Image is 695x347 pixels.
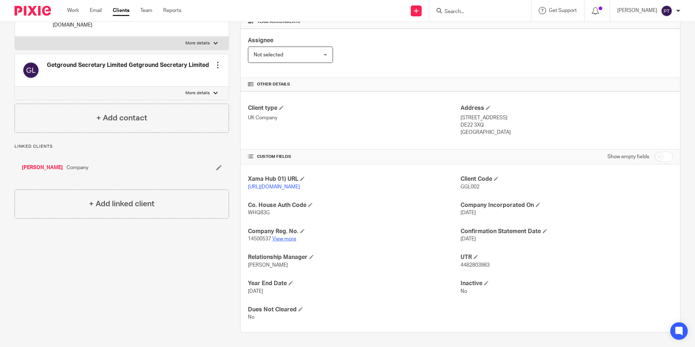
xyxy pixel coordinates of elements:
[461,175,673,183] h4: Client Code
[461,263,490,268] span: 4482803983
[248,280,460,287] h4: Year End Date
[248,306,460,314] h4: Dues Not Cleared
[248,184,300,190] a: [URL][DOMAIN_NAME]
[254,52,283,57] span: Not selected
[67,7,79,14] a: Work
[22,164,63,171] a: [PERSON_NAME]
[617,7,657,14] p: [PERSON_NAME]
[248,210,270,215] span: WHQ83G
[461,228,673,235] h4: Confirmation Statement Date
[89,198,154,210] h4: + Add linked client
[140,7,152,14] a: Team
[248,154,460,160] h4: CUSTOM FIELDS
[163,7,181,14] a: Reports
[185,40,210,46] p: More details
[248,37,273,43] span: Assignee
[248,114,460,121] p: UK Company
[461,184,479,190] span: GGL002
[461,280,673,287] h4: Inactive
[461,254,673,261] h4: UTR
[248,236,271,242] span: 14500537
[248,202,460,209] h4: Co. House Auth Code
[257,81,290,87] span: Other details
[461,202,673,209] h4: Company Incorporated On
[461,236,476,242] span: [DATE]
[248,104,460,112] h4: Client type
[549,8,577,13] span: Get Support
[461,121,673,129] p: DE22 3XQ
[47,61,209,69] h4: Getground Secretary Limited Getground Secretary Limited
[661,5,672,17] img: svg%3E
[185,90,210,96] p: More details
[90,7,102,14] a: Email
[248,315,254,320] span: No
[248,254,460,261] h4: Relationship Manager
[113,7,129,14] a: Clients
[461,289,467,294] span: No
[461,210,476,215] span: [DATE]
[96,112,147,124] h4: + Add contact
[461,114,673,121] p: [STREET_ADDRESS]
[15,6,51,16] img: Pixie
[67,164,88,171] span: Company
[461,129,673,136] p: [GEOGRAPHIC_DATA]
[461,104,673,112] h4: Address
[248,175,460,183] h4: Xama Hub 01) URL
[15,144,229,149] p: Linked clients
[248,228,460,235] h4: Company Reg. No.
[22,61,40,79] img: svg%3E
[248,263,288,268] span: [PERSON_NAME]
[272,236,296,242] a: View more
[607,153,649,160] label: Show empty fields
[444,9,509,15] input: Search
[248,289,263,294] span: [DATE]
